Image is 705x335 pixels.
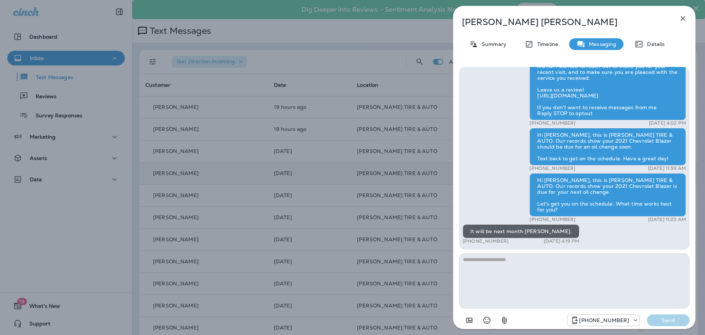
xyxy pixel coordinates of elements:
[529,165,575,171] p: [PHONE_NUMBER]
[643,41,665,47] p: Details
[567,316,639,325] div: +1 (706) 862-8243
[529,47,686,120] div: Hello [PERSON_NAME], Hope all is well! This is [PERSON_NAME] from [PERSON_NAME] TIRE & AUTO. I wa...
[648,217,686,222] p: [DATE] 11:23 AM
[529,128,686,165] div: Hi [PERSON_NAME], this is [PERSON_NAME] TIRE & AUTO. Our records show your 2021 Chevrolet Blazer ...
[462,17,662,27] p: [PERSON_NAME] [PERSON_NAME]
[585,41,616,47] p: Messaging
[544,238,579,244] p: [DATE] 4:19 PM
[529,217,575,222] p: [PHONE_NUMBER]
[534,41,558,47] p: Timeline
[480,313,494,328] button: Select an emoji
[579,317,629,323] p: [PHONE_NUMBER]
[462,313,477,328] button: Add in a premade template
[529,120,575,126] p: [PHONE_NUMBER]
[529,173,686,217] div: Hi [PERSON_NAME], this is [PERSON_NAME] TIRE & AUTO. Our records show your 2021 Chevrolet Blazer ...
[648,165,686,171] p: [DATE] 11:59 AM
[463,238,509,244] p: [PHONE_NUMBER]
[463,224,579,238] div: It will be next month [PERSON_NAME].
[478,41,506,47] p: Summary
[649,120,686,126] p: [DATE] 4:02 PM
